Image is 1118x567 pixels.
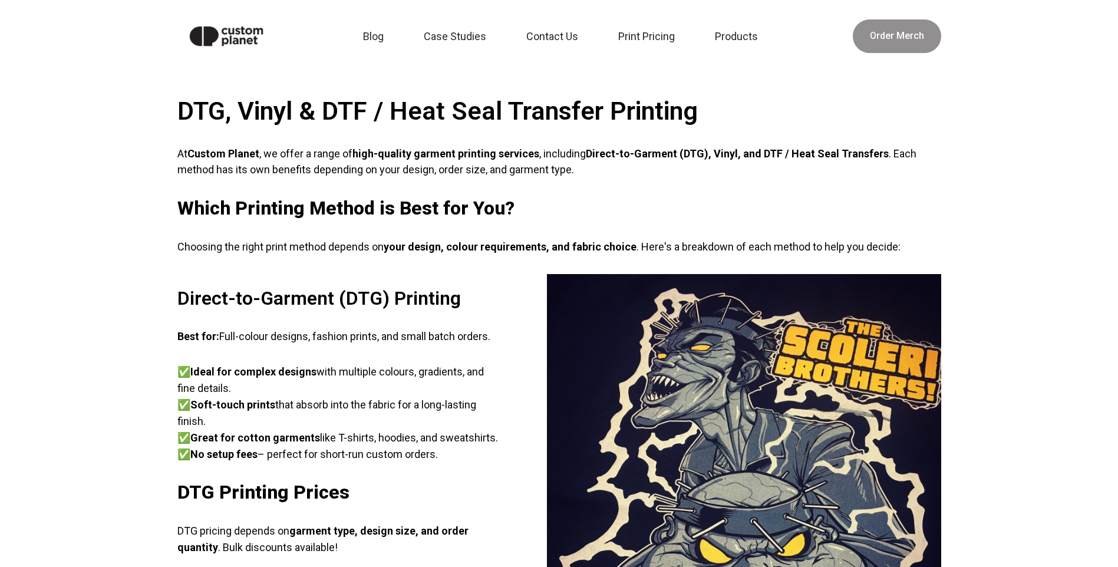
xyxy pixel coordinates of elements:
strong: DTG Printing Prices [177,481,349,503]
nav: Main navigation [289,24,838,50]
div: Widget pro chat [1059,510,1118,567]
p: DTG pricing depends on . Bulk discounts available! [177,523,500,556]
p: Choosing the right print method depends on . Here's a breakdown of each method to help you decide: [177,239,941,255]
strong: Great for cotton garments [190,431,320,444]
strong: Which Printing Method is Best for You? [177,197,515,219]
p: Full-colour designs, fashion prints, and small batch orders. [177,328,500,345]
strong: Soft-touch prints [190,398,275,411]
h2: Direct-to-Garment (DTG) Printing [177,287,500,309]
strong: Ideal for complex designs [190,365,316,378]
p: ✅ with multiple colours, gradients, and fine details. ✅ that absorb into the fabric for a long-la... [177,364,500,462]
a: Print Pricing [611,24,689,50]
img: Custom Planet logo in black [177,14,276,58]
a: Contact Us [519,24,592,50]
iframe: Chat Widget [1059,510,1118,567]
strong: Direct-to-Garment (DTG), Vinyl, and DTF / Heat Seal Transfers [586,147,889,160]
strong: Best for: [177,330,219,342]
strong: No setup fees [190,448,258,460]
h2: DTG, Vinyl & DTF / Heat Seal Transfer Printing [177,96,941,127]
strong: your design, colour requirements, and fabric choice [384,240,636,253]
a: Order Merch [853,19,941,53]
p: At , we offer a range of , including . Each method has its own benefits depending on your design,... [177,146,941,179]
a: Case Studies [417,24,500,50]
strong: Custom Planet [187,147,259,160]
a: Blog [356,24,398,50]
strong: high-quality garment printing services [352,147,539,160]
a: Products [708,24,772,50]
strong: garment type, design size, and order quantity [177,525,469,553]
